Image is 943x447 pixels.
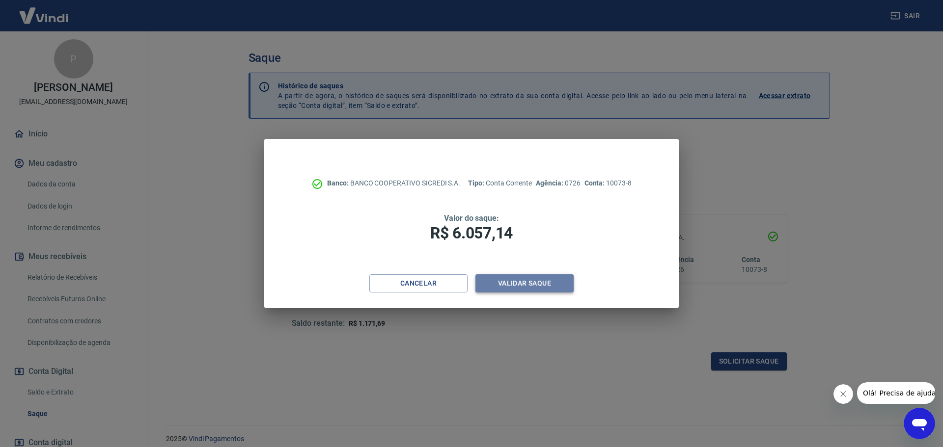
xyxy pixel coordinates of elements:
iframe: Botão para abrir a janela de mensagens [904,408,935,439]
iframe: Fechar mensagem [833,384,853,404]
p: Conta Corrente [468,178,532,188]
span: Valor do saque: [444,213,499,223]
button: Validar saque [475,274,574,292]
span: Conta: [584,179,607,187]
span: Olá! Precisa de ajuda? [6,7,83,15]
span: Tipo: [468,179,486,187]
span: Agência: [536,179,565,187]
iframe: Mensagem da empresa [857,382,935,404]
p: 0726 [536,178,580,188]
p: 10073-8 [584,178,632,188]
p: BANCO COOPERATIVO SICREDI S.A. [327,178,460,188]
button: Cancelar [369,274,468,292]
span: R$ 6.057,14 [430,224,513,242]
span: Banco: [327,179,350,187]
